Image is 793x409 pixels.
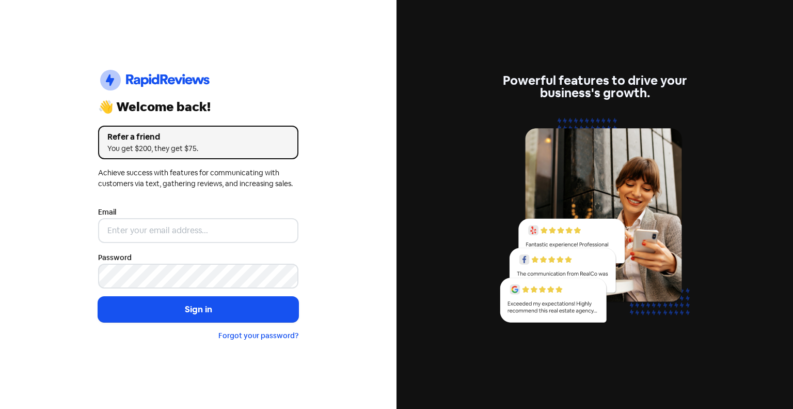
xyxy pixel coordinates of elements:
a: Forgot your password? [218,331,298,340]
label: Password [98,252,132,263]
button: Sign in [98,297,298,323]
img: reviews [495,112,695,335]
input: Enter your email address... [98,218,298,243]
div: 👋 Welcome back! [98,101,298,113]
div: Refer a friend [107,131,289,143]
label: Email [98,207,116,218]
div: You get $200, they get $75. [107,143,289,154]
div: Achieve success with features for communicating with customers via text, gathering reviews, and i... [98,168,298,189]
div: Powerful features to drive your business's growth. [495,74,695,99]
